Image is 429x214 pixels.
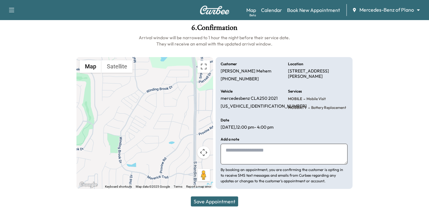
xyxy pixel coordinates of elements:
[102,60,133,73] button: Show satellite imagery
[186,185,211,188] a: Report a map error
[288,89,302,93] h6: Services
[305,96,326,101] span: Mobile Visit
[359,6,414,13] span: Mercedes-Benz of Plano
[221,137,239,141] h6: Add a note
[288,68,348,79] p: [STREET_ADDRESS][PERSON_NAME]
[302,96,305,102] span: -
[221,104,307,109] p: [US_VEHICLE_IDENTIFICATION_NUMBER]
[200,6,230,14] img: Curbee Logo
[310,105,346,110] span: Battery Replacement
[76,24,353,35] h1: 6 . Confirmation
[221,68,271,74] p: [PERSON_NAME] Mehem
[246,6,256,14] a: MapBeta
[221,167,347,184] p: By booking an appointment, you are confirming the customer is opting in to receive SMS text messa...
[221,89,233,93] h6: Vehicle
[78,181,99,189] a: Open this area in Google Maps (opens a new window)
[76,35,353,47] h6: Arrival window will be narrowed to 1 hour the night before their service date. They will receive ...
[191,196,238,206] button: Save Appointment
[197,169,210,181] button: Drag Pegman onto the map to open Street View
[136,185,170,188] span: Map data ©2025 Google
[221,62,237,66] h6: Customer
[80,60,102,73] button: Show street map
[197,60,210,73] button: Toggle fullscreen view
[288,96,302,101] span: MOBILE
[221,118,229,122] h6: Date
[288,62,303,66] h6: Location
[288,105,307,110] span: MOBBATT
[78,181,99,189] img: Google
[105,185,132,189] button: Keyboard shortcuts
[249,13,256,18] div: Beta
[197,146,210,159] button: Map camera controls
[287,6,340,14] a: Book New Appointment
[221,96,278,101] p: mercedesbenz CLA250 2021
[174,185,182,188] a: Terms (opens in new tab)
[261,6,282,14] a: Calendar
[221,76,259,82] p: [PHONE_NUMBER]
[307,104,310,111] span: -
[221,125,274,130] p: [DATE] , 12:00 pm - 4:00 pm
